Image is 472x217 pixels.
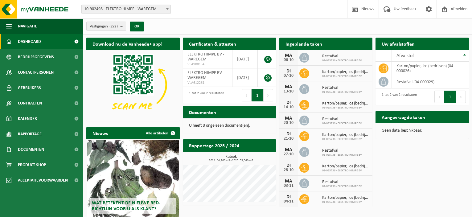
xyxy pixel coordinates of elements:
[189,124,270,128] p: U heeft 3 ongelezen document(en).
[18,126,42,142] span: Rapportage
[282,194,295,199] div: DI
[183,106,222,118] h2: Documenten
[86,50,180,120] img: Download de VHEPlus App
[376,38,421,50] h2: Uw afvalstoffen
[322,148,362,153] span: Restafval
[282,74,295,78] div: 07-10
[186,159,276,162] span: 2024: 64,760 m3 - 2025: 33,340 m3
[434,91,444,103] button: Previous
[322,133,370,137] span: Karton/papier, los (bedrijven)
[187,62,228,67] span: VLA900154
[282,105,295,109] div: 14-10
[109,24,118,28] count: (2/2)
[322,169,370,173] span: 01-085736 - ELEKTRO HIMPE BV
[183,38,242,50] h2: Certificaten & attesten
[322,75,370,78] span: 01-085736 - ELEKTRO HIMPE BV
[264,89,273,101] button: Next
[86,38,169,50] h2: Download nu de Vanheede+ app!
[396,53,414,58] span: Afvalstof
[18,65,54,80] span: Contactpersonen
[279,38,328,50] h2: Ingeplande taken
[18,96,42,111] span: Contracten
[187,80,228,85] span: VLA612261
[282,53,295,58] div: MA
[282,168,295,172] div: 28-10
[230,151,276,164] a: Bekijk rapportage
[81,5,171,14] span: 10-902498 - ELEKTRO HIMPE - WAREGEM
[282,116,295,121] div: MA
[322,200,370,204] span: 01-085736 - ELEKTRO HIMPE BV
[18,173,68,188] span: Acceptatievoorwaarden
[18,142,44,157] span: Documenten
[282,137,295,141] div: 21-10
[379,90,417,104] div: 1 tot 2 van 2 resultaten
[282,147,295,152] div: MA
[141,127,179,139] a: Alle artikelen
[392,62,469,75] td: karton/papier, los (bedrijven) (04-000026)
[322,90,362,94] span: 01-085736 - ELEKTRO HIMPE BV
[187,52,224,62] span: ELEKTRO HIMPE BV - WAREGEM
[382,129,463,133] p: Geen data beschikbaar.
[282,121,295,125] div: 20-10
[187,71,224,80] span: ELEKTRO HIMPE BV - WAREGEM
[232,68,258,87] td: [DATE]
[282,199,295,204] div: 04-11
[282,100,295,105] div: DI
[392,75,469,88] td: restafval (04-000029)
[322,164,370,169] span: Karton/papier, los (bedrijven)
[186,88,224,102] div: 1 tot 2 van 2 resultaten
[322,70,370,75] span: Karton/papier, los (bedrijven)
[86,127,114,139] h2: Nieuws
[18,49,54,65] span: Bedrijfsgegevens
[282,179,295,184] div: MA
[82,5,170,14] span: 10-902498 - ELEKTRO HIMPE - WAREGEM
[242,89,252,101] button: Previous
[322,122,362,125] span: 01-085736 - ELEKTRO HIMPE BV
[282,152,295,157] div: 27-10
[18,80,41,96] span: Gebruikers
[252,89,264,101] button: 1
[376,111,431,123] h2: Aangevraagde taken
[322,153,362,157] span: 01-085736 - ELEKTRO HIMPE BV
[322,195,370,200] span: Karton/papier, los (bedrijven)
[282,132,295,137] div: DI
[282,89,295,94] div: 13-10
[282,84,295,89] div: MA
[92,201,160,211] span: Wat betekent de nieuwe RED-richtlijn voor u als klant?
[18,34,41,49] span: Dashboard
[86,22,126,31] button: Vestigingen(2/2)
[444,91,456,103] button: 1
[282,58,295,62] div: 06-10
[456,91,466,103] button: Next
[322,106,370,110] span: 01-085736 - ELEKTRO HIMPE BV
[322,101,370,106] span: Karton/papier, los (bedrijven)
[130,22,144,31] button: OK
[186,155,276,162] h3: Kubiek
[322,59,362,63] span: 01-085736 - ELEKTRO HIMPE BV
[18,157,46,173] span: Product Shop
[322,85,362,90] span: Restafval
[183,139,245,151] h2: Rapportage 2025 / 2024
[282,163,295,168] div: DI
[282,184,295,188] div: 03-11
[322,117,362,122] span: Restafval
[322,185,362,188] span: 01-085736 - ELEKTRO HIMPE BV
[282,69,295,74] div: DI
[322,180,362,185] span: Restafval
[322,54,362,59] span: Restafval
[322,137,370,141] span: 01-085736 - ELEKTRO HIMPE BV
[18,18,37,34] span: Navigatie
[90,22,118,31] span: Vestigingen
[18,111,37,126] span: Kalender
[232,50,258,68] td: [DATE]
